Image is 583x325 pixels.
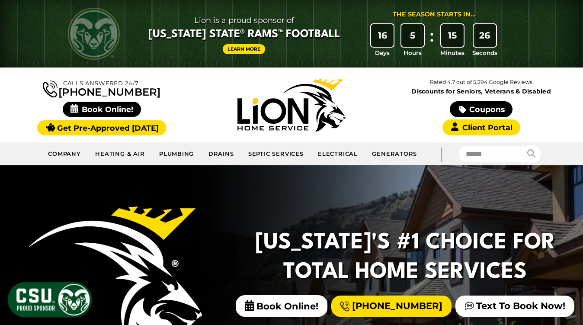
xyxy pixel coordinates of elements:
div: 26 [474,24,496,47]
a: Electrical [311,145,365,163]
span: Hours [404,48,422,57]
span: Days [375,48,390,57]
a: Septic Services [241,145,311,163]
img: CSU Sponsor Badge [6,281,93,319]
div: 5 [401,24,424,47]
div: The Season Starts in... [393,10,476,19]
span: Lion is a proud sponsor of [148,13,340,27]
p: Rated 4.7 out of 5,294 Google Reviews [386,77,576,87]
div: 16 [371,24,394,47]
a: Heating & Air [88,145,152,163]
a: [PHONE_NUMBER] [43,79,160,97]
img: CSU Rams logo [68,8,120,60]
img: Lion Home Service [237,79,346,132]
a: Learn More [223,44,265,54]
div: : [428,24,436,58]
a: Company [41,145,88,163]
span: [US_STATE] State® Rams™ Football [148,27,340,42]
a: [PHONE_NUMBER] [331,296,452,317]
a: Get Pre-Approved [DATE] [37,120,167,135]
span: Discounts for Seniors, Veterans & Disabled [388,88,574,94]
a: Drains [201,145,241,163]
a: Client Portal [442,119,520,135]
span: Book Online! [63,102,141,117]
h2: [US_STATE]'s #1 Choice For Total Home Services [253,228,557,287]
div: 15 [441,24,464,47]
a: Plumbing [152,145,202,163]
span: Seconds [472,48,497,57]
div: | [424,142,459,165]
a: Coupons [450,101,512,117]
span: Minutes [440,48,464,57]
a: Text To Book Now! [455,296,574,317]
a: Generators [365,145,424,163]
span: Book Online! [236,295,327,317]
